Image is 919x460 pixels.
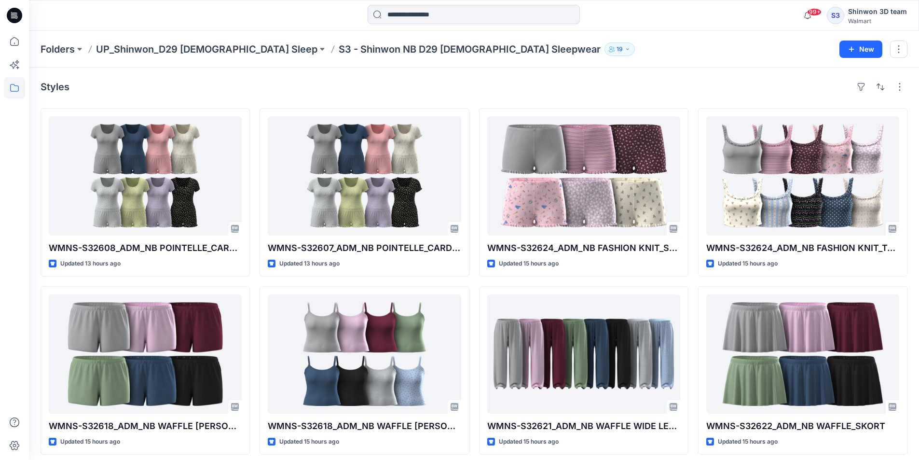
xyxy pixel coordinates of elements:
[279,259,340,269] p: Updated 13 hours ago
[617,44,623,55] p: 19
[60,437,120,447] p: Updated 15 hours ago
[487,116,680,236] a: WMNS-S32624_ADM_NB FASHION KNIT_SHORT
[848,6,907,17] div: Shinwon 3D team
[268,241,461,255] p: WMNS-S32607_ADM_NB POINTELLE_CARDI SHORT SET (OPT 1)
[487,294,680,414] a: WMNS-S32621_ADM_NB WAFFLE WIDE LEG PANT
[41,42,75,56] a: Folders
[268,419,461,433] p: WMNS-S32618_ADM_NB WAFFLE [PERSON_NAME] (TOP)
[499,437,559,447] p: Updated 15 hours ago
[49,241,242,255] p: WMNS-S32608_ADM_NB POINTELLE_CARDI SHORT SET (OPT 2)
[807,8,822,16] span: 99+
[60,259,121,269] p: Updated 13 hours ago
[706,294,899,414] a: WMNS-S32622_ADM_NB WAFFLE_SKORT
[268,116,461,236] a: WMNS-S32607_ADM_NB POINTELLE_CARDI SHORT SET (OPT 1)
[848,17,907,25] div: Walmart
[718,437,778,447] p: Updated 15 hours ago
[706,241,899,255] p: WMNS-S32624_ADM_NB FASHION KNIT_TOP
[839,41,882,58] button: New
[499,259,559,269] p: Updated 15 hours ago
[706,419,899,433] p: WMNS-S32622_ADM_NB WAFFLE_SKORT
[49,294,242,414] a: WMNS-S32618_ADM_NB WAFFLE CAMI SHORT (SHORT)
[718,259,778,269] p: Updated 15 hours ago
[339,42,601,56] p: S3 - Shinwon NB D29 [DEMOGRAPHIC_DATA] Sleepwear
[49,116,242,236] a: WMNS-S32608_ADM_NB POINTELLE_CARDI SHORT SET (OPT 2)
[279,437,339,447] p: Updated 15 hours ago
[706,116,899,236] a: WMNS-S32624_ADM_NB FASHION KNIT_TOP
[49,419,242,433] p: WMNS-S32618_ADM_NB WAFFLE [PERSON_NAME] (SHORT)
[604,42,635,56] button: 19
[96,42,317,56] a: UP_Shinwon_D29 [DEMOGRAPHIC_DATA] Sleep
[268,294,461,414] a: WMNS-S32618_ADM_NB WAFFLE CAMI SHORT (TOP)
[487,419,680,433] p: WMNS-S32621_ADM_NB WAFFLE WIDE LEG PANT
[41,81,69,93] h4: Styles
[487,241,680,255] p: WMNS-S32624_ADM_NB FASHION KNIT_SHORT
[827,7,844,24] div: S3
